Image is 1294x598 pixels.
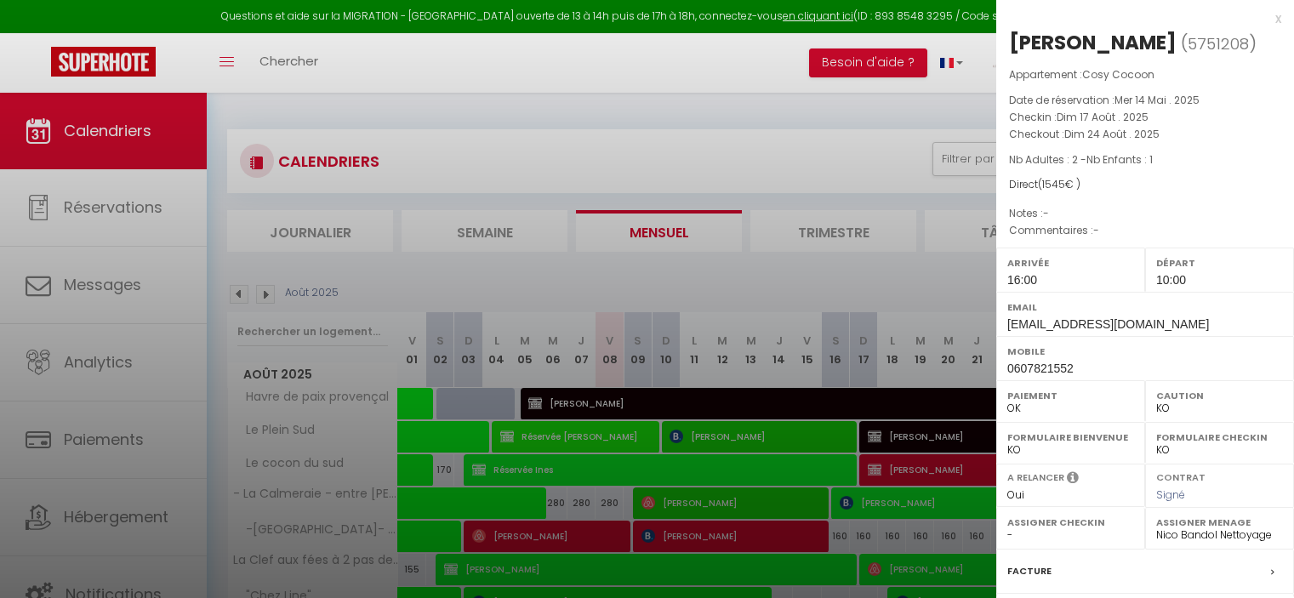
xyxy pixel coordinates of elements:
[1156,273,1186,287] span: 10:00
[1093,223,1099,237] span: -
[1114,93,1200,107] span: Mer 14 Mai . 2025
[1086,152,1153,167] span: Nb Enfants : 1
[1007,273,1037,287] span: 16:00
[1067,470,1079,489] i: Sélectionner OUI si vous souhaiter envoyer les séquences de messages post-checkout
[1057,110,1149,124] span: Dim 17 Août . 2025
[996,9,1281,29] div: x
[1009,29,1177,56] div: [PERSON_NAME]
[1156,514,1283,531] label: Assigner Menage
[1181,31,1257,55] span: ( )
[1007,299,1283,316] label: Email
[1156,470,1206,481] label: Contrat
[1009,152,1153,167] span: Nb Adultes : 2 -
[1156,387,1283,404] label: Caution
[1009,177,1281,193] div: Direct
[1156,254,1283,271] label: Départ
[1007,387,1134,404] label: Paiement
[1007,343,1283,360] label: Mobile
[1007,254,1134,271] label: Arrivée
[1156,487,1185,502] span: Signé
[1043,206,1049,220] span: -
[1007,362,1074,375] span: 0607821552
[1007,317,1209,331] span: [EMAIL_ADDRESS][DOMAIN_NAME]
[1009,109,1281,126] p: Checkin :
[1009,205,1281,222] p: Notes :
[1038,177,1080,191] span: ( € )
[1007,470,1064,485] label: A relancer
[1009,92,1281,109] p: Date de réservation :
[1156,429,1283,446] label: Formulaire Checkin
[1009,66,1281,83] p: Appartement :
[1042,177,1065,191] span: 1545
[1007,514,1134,531] label: Assigner Checkin
[1009,126,1281,143] p: Checkout :
[1064,127,1160,141] span: Dim 24 Août . 2025
[1007,429,1134,446] label: Formulaire Bienvenue
[1082,67,1154,82] span: Cosy Cocoon
[1223,527,1294,598] iframe: LiveChat chat widget
[1009,222,1281,239] p: Commentaires :
[1007,562,1052,580] label: Facture
[1188,33,1249,54] span: 5751208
